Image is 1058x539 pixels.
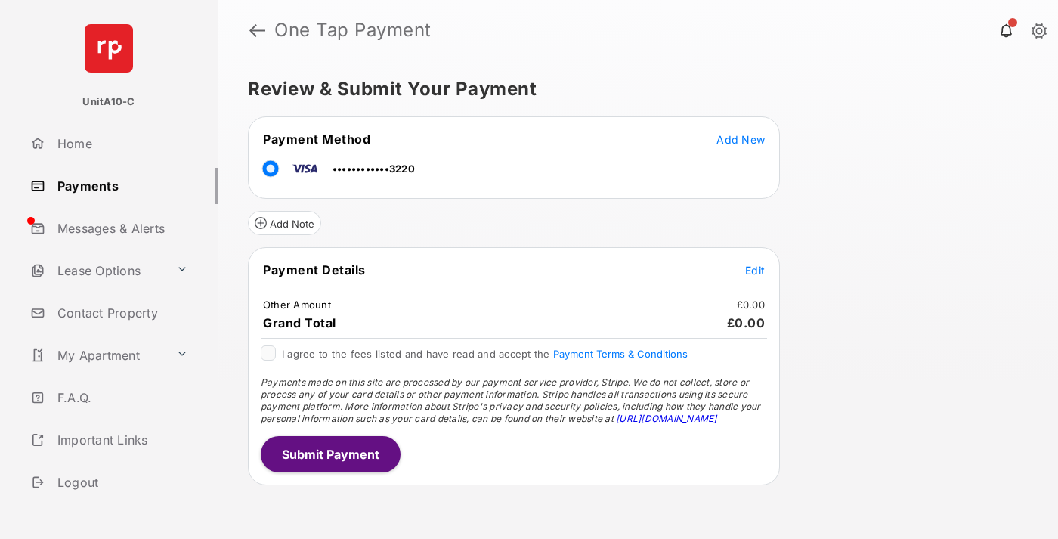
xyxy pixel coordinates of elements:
[85,24,133,73] img: svg+xml;base64,PHN2ZyB4bWxucz0iaHR0cDovL3d3dy53My5vcmcvMjAwMC9zdmciIHdpZHRoPSI2NCIgaGVpZ2h0PSI2NC...
[727,315,766,330] span: £0.00
[248,211,321,235] button: Add Note
[263,262,366,277] span: Payment Details
[333,163,415,175] span: ••••••••••••3220
[553,348,688,360] button: I agree to the fees listed and have read and accept the
[24,210,218,246] a: Messages & Alerts
[745,262,765,277] button: Edit
[261,436,401,472] button: Submit Payment
[82,94,135,110] p: UnitA10-C
[24,295,218,331] a: Contact Property
[24,252,170,289] a: Lease Options
[716,133,765,146] span: Add New
[263,315,336,330] span: Grand Total
[24,337,170,373] a: My Apartment
[616,413,716,424] a: [URL][DOMAIN_NAME]
[24,168,218,204] a: Payments
[24,464,218,500] a: Logout
[24,422,194,458] a: Important Links
[248,80,1016,98] h5: Review & Submit Your Payment
[736,298,766,311] td: £0.00
[263,132,370,147] span: Payment Method
[262,298,332,311] td: Other Amount
[24,125,218,162] a: Home
[282,348,688,360] span: I agree to the fees listed and have read and accept the
[745,264,765,277] span: Edit
[274,21,432,39] strong: One Tap Payment
[261,376,761,424] span: Payments made on this site are processed by our payment service provider, Stripe. We do not colle...
[24,379,218,416] a: F.A.Q.
[716,132,765,147] button: Add New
